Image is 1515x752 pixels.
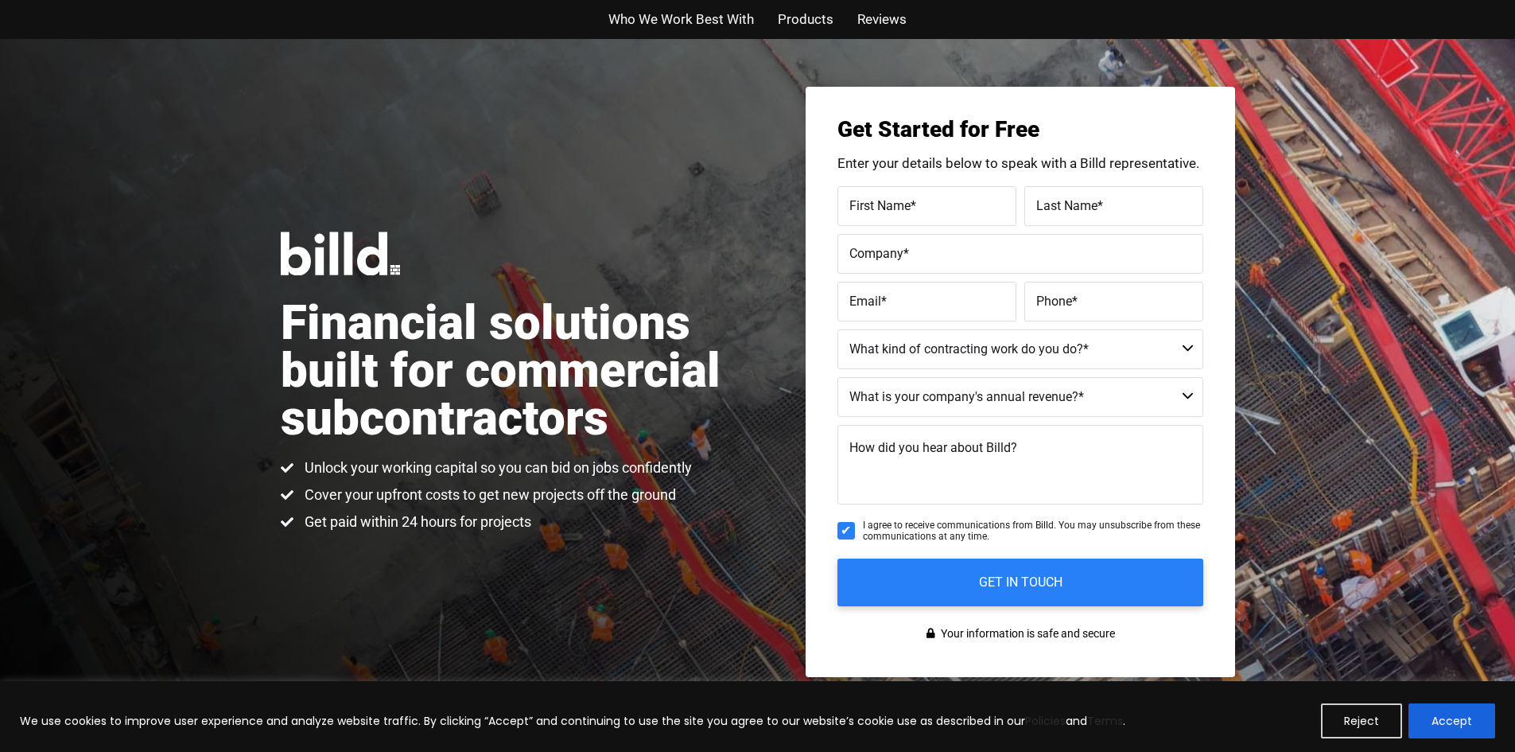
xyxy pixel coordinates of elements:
[1408,703,1495,738] button: Accept
[608,8,754,31] a: Who We Work Best With
[301,485,676,505] span: Cover your upfront costs to get new projects off the ground
[1025,713,1066,729] a: Policies
[849,440,1017,455] span: How did you hear about Billd?
[1321,703,1402,738] button: Reject
[849,245,903,260] span: Company
[849,293,881,308] span: Email
[281,299,758,442] h1: Financial solutions built for commercial subcontractors
[1036,293,1072,308] span: Phone
[778,8,833,31] a: Products
[301,512,531,532] span: Get paid within 24 hours for projects
[857,8,907,31] a: Reviews
[837,559,1203,606] input: GET IN TOUCH
[1036,197,1097,212] span: Last Name
[863,520,1203,543] span: I agree to receive communications from Billd. You may unsubscribe from these communications at an...
[937,622,1115,645] span: Your information is safe and secure
[849,197,911,212] span: First Name
[1087,713,1123,729] a: Terms
[301,458,692,477] span: Unlock your working capital so you can bid on jobs confidently
[837,119,1203,141] h3: Get Started for Free
[20,711,1125,731] p: We use cookies to improve user experience and analyze website traffic. By clicking “Accept” and c...
[837,522,855,540] input: I agree to receive communications from Billd. You may unsubscribe from these communications at an...
[837,157,1203,170] p: Enter your details below to speak with a Billd representative.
